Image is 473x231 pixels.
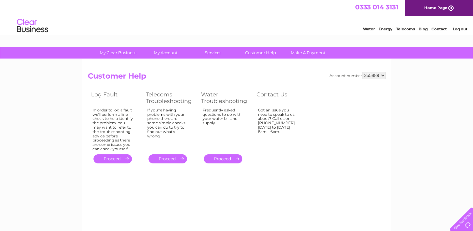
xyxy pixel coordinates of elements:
[379,27,392,31] a: Energy
[253,90,308,106] th: Contact Us
[148,154,187,163] a: .
[204,154,242,163] a: .
[363,27,375,31] a: Water
[235,47,286,59] a: Customer Help
[88,90,143,106] th: Log Fault
[282,47,334,59] a: Make A Payment
[140,47,191,59] a: My Account
[198,90,253,106] th: Water Troubleshooting
[258,108,299,149] div: Got an issue you need to speak to us about? Call us on [PHONE_NUMBER] [DATE] to [DATE] 8am – 6pm.
[419,27,428,31] a: Blog
[203,108,244,149] div: Frequently asked questions to do with your water bill and supply.
[93,108,133,151] div: In order to log a fault we'll perform a line check to help identify the problem. You may want to ...
[17,16,48,35] img: logo.png
[187,47,239,59] a: Services
[143,90,198,106] th: Telecoms Troubleshooting
[396,27,415,31] a: Telecoms
[93,154,132,163] a: .
[431,27,447,31] a: Contact
[92,47,144,59] a: My Clear Business
[88,72,385,84] h2: Customer Help
[89,3,385,30] div: Clear Business is a trading name of Verastar Limited (registered in [GEOGRAPHIC_DATA] No. 3667643...
[452,27,467,31] a: Log out
[147,108,189,149] div: If you're having problems with your phone there are some simple checks you can do to try to find ...
[330,72,385,79] div: Account number
[355,3,398,11] a: 0333 014 3131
